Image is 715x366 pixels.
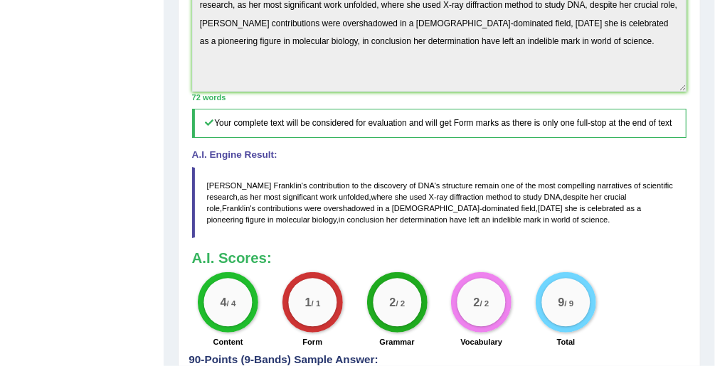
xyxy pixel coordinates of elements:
span: to [352,181,359,190]
span: in [544,215,550,224]
big: 2 [389,296,396,309]
span: s [436,181,440,190]
big: 9 [558,296,565,309]
span: overshadowed [324,204,375,212]
span: [DEMOGRAPHIC_DATA] [392,204,480,212]
span: diffraction [450,193,484,201]
label: Total [557,336,576,348]
span: work [320,193,337,201]
span: DNA [418,181,435,190]
span: where [371,193,393,201]
b: A.I. Scores: [192,250,272,266]
span: contribution [309,181,350,190]
span: she [565,204,578,212]
span: as [240,193,248,201]
span: an [482,215,490,224]
label: Vocabulary [460,336,502,348]
h4: A.I. Engine Result: [192,150,687,161]
big: 1 [304,296,311,309]
span: determination [400,215,447,224]
span: used [410,193,427,201]
span: of [517,181,523,190]
small: / 2 [396,299,405,308]
span: despite [563,193,588,201]
span: narratives [598,181,632,190]
span: a [386,204,390,212]
span: Franklin [222,204,250,212]
span: left [469,215,480,224]
span: contributions [258,204,302,212]
span: unfolded [339,193,369,201]
span: conclusion [347,215,384,224]
span: s [252,204,256,212]
span: significant [283,193,318,201]
span: crucial [604,193,627,201]
span: s [303,181,307,190]
span: role [207,204,220,212]
span: were [304,204,322,212]
span: ray [437,193,447,201]
span: is [580,204,586,212]
span: of [573,215,579,224]
span: to [514,193,521,201]
span: remain [475,181,499,190]
small: / 9 [565,299,574,308]
span: most [539,181,556,190]
span: the [361,181,371,190]
h5: Your complete text will be considered for evaluation and will get Form marks as there is only one... [192,109,687,138]
span: in [268,215,274,224]
label: Form [303,336,323,348]
span: of [409,181,415,190]
span: the [525,181,536,190]
span: field [521,204,536,212]
span: a [637,204,641,212]
span: have [450,215,467,224]
big: 2 [474,296,480,309]
span: world [551,215,570,224]
span: X [429,193,434,201]
span: mark [524,215,541,224]
span: celebrated [588,204,625,212]
span: one [502,181,514,190]
span: she [395,193,408,201]
div: 72 words [192,92,687,103]
span: method [486,193,512,201]
span: molecular [276,215,310,224]
span: study [523,193,541,201]
span: her [250,193,262,201]
span: [PERSON_NAME] [207,181,272,190]
span: pioneering [207,215,244,224]
small: / 2 [480,299,489,308]
small: / 4 [227,299,236,308]
span: structure [443,181,473,190]
label: Grammar [380,336,415,348]
label: Content [213,336,243,348]
span: Franklin [274,181,302,190]
span: figure [245,215,265,224]
span: as [627,204,635,212]
span: in [377,204,383,212]
span: her [590,193,602,201]
span: discovery [374,181,408,190]
small: / 1 [311,299,320,308]
span: [DATE] [538,204,563,212]
span: her [386,215,398,224]
span: DNA [544,193,561,201]
span: compelling [558,181,595,190]
span: research [207,193,238,201]
span: dominated [482,204,519,212]
span: biology [312,215,337,224]
blockquote: ' ' , , - , , ' - , , . [192,167,687,239]
span: most [264,193,281,201]
big: 4 [221,296,227,309]
span: scientific [643,181,673,190]
span: of [634,181,640,190]
span: in [339,215,345,224]
span: indelible [492,215,521,224]
span: science [581,215,608,224]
